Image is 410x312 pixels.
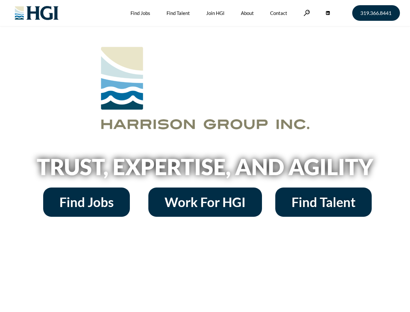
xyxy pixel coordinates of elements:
a: Search [304,10,310,16]
span: Work For HGI [165,196,246,209]
span: Find Jobs [59,196,114,209]
a: Find Talent [275,188,372,217]
span: Find Talent [292,196,355,209]
a: Find Jobs [43,188,130,217]
a: 319.366.8441 [352,5,400,21]
span: 319.366.8441 [360,10,391,16]
a: Work For HGI [148,188,262,217]
h2: Trust, Expertise, and Agility [20,156,390,178]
